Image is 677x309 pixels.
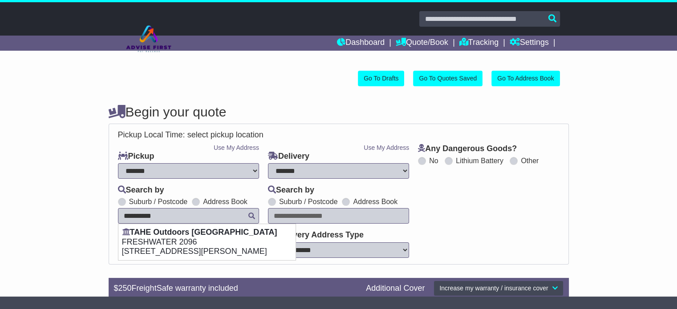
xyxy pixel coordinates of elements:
a: Settings [510,36,549,51]
a: Tracking [459,36,499,51]
a: Use My Address [214,144,259,151]
label: Any Dangerous Goods? [418,144,517,154]
p: TAHE Outdoors [GEOGRAPHIC_DATA] [122,228,292,237]
label: Search by [118,185,164,195]
div: $ FreightSafe warranty included [109,284,362,293]
label: Delivery [268,152,309,161]
div: Additional Cover [361,284,429,293]
button: Increase my warranty / insurance cover [434,281,563,296]
label: No [429,157,438,165]
label: Address Book [203,197,247,206]
label: Pickup [118,152,154,161]
a: Go To Quotes Saved [413,71,482,86]
span: select pickup location [187,130,264,139]
label: Other [521,157,539,165]
a: Quote/Book [396,36,448,51]
a: Use My Address [364,144,409,151]
p: FRESHWATER 2096 [122,237,292,247]
label: Suburb / Postcode [129,197,188,206]
span: Increase my warranty / insurance cover [439,285,548,292]
span: 250 [118,284,132,293]
label: Lithium Battery [456,157,503,165]
a: Go To Address Book [491,71,559,86]
label: Suburb / Postcode [279,197,338,206]
a: Go To Drafts [358,71,404,86]
h4: Begin your quote [109,104,569,119]
p: [STREET_ADDRESS][PERSON_NAME] [122,247,292,257]
label: Search by [268,185,314,195]
label: Address Book [353,197,397,206]
div: Pickup Local Time: [114,130,564,140]
label: Delivery Address Type [268,230,364,240]
a: Dashboard [337,36,385,51]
